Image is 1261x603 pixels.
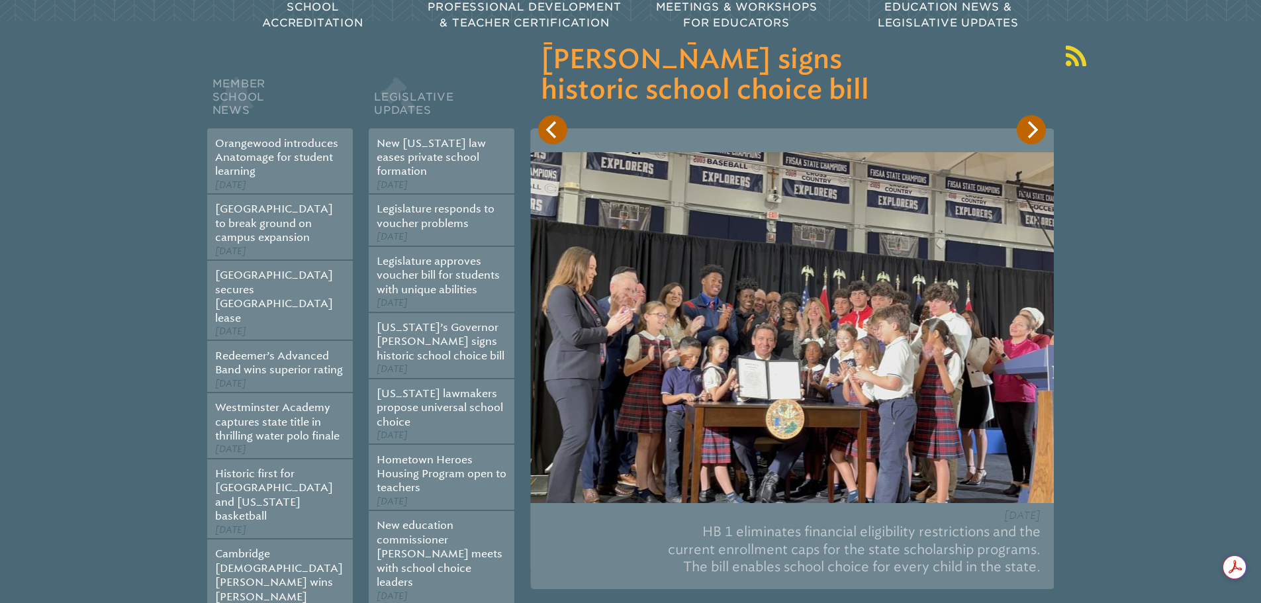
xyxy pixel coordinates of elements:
[377,203,494,229] a: Legislature responds to voucher problems
[377,496,408,507] span: [DATE]
[377,430,408,441] span: [DATE]
[1017,115,1046,144] button: Next
[377,179,408,191] span: [DATE]
[1004,509,1041,522] span: [DATE]
[377,453,506,494] a: Hometown Heroes Housing Program open to teachers
[215,467,333,522] a: Historic first for [GEOGRAPHIC_DATA] and [US_STATE] basketball
[541,15,1043,106] h3: [US_STATE]’s Governor [PERSON_NAME] signs historic school choice bill
[543,518,1041,581] p: HB 1 eliminates financial eligibility restrictions and the current enrollment caps for the state ...
[262,1,363,29] span: School Accreditation
[377,387,503,428] a: [US_STATE] lawmakers propose universal school choice
[215,349,343,376] a: Redeemer’s Advanced Band wins superior rating
[215,269,333,324] a: [GEOGRAPHIC_DATA] secures [GEOGRAPHIC_DATA] lease
[215,137,338,178] a: Orangewood introduces Anatomage for student learning
[538,115,567,144] button: Previous
[377,231,408,242] span: [DATE]
[215,401,340,442] a: Westminster Academy captures state title in thrilling water polo finale
[207,74,353,128] h2: Member School News
[377,255,500,296] a: Legislature approves voucher bill for students with unique abilities
[215,326,246,337] span: [DATE]
[369,74,514,128] h2: Legislative Updates
[215,203,333,244] a: [GEOGRAPHIC_DATA] to break ground on campus expansion
[377,363,408,375] span: [DATE]
[215,524,246,535] span: [DATE]
[428,1,621,29] span: Professional Development & Teacher Certification
[215,179,246,191] span: [DATE]
[215,246,246,257] span: [DATE]
[215,443,246,455] span: [DATE]
[878,1,1019,29] span: Education News & Legislative Updates
[215,378,246,389] span: [DATE]
[377,137,486,178] a: New [US_STATE] law eases private school formation
[377,321,504,362] a: [US_STATE]’s Governor [PERSON_NAME] signs historic school choice bill
[377,297,408,308] span: [DATE]
[656,1,817,29] span: Meetings & Workshops for Educators
[377,590,408,602] span: [DATE]
[377,519,502,588] a: New education commissioner [PERSON_NAME] meets with school choice leaders
[530,152,1054,503] img: 202303271305530000_791_530_85_s_c1.jpg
